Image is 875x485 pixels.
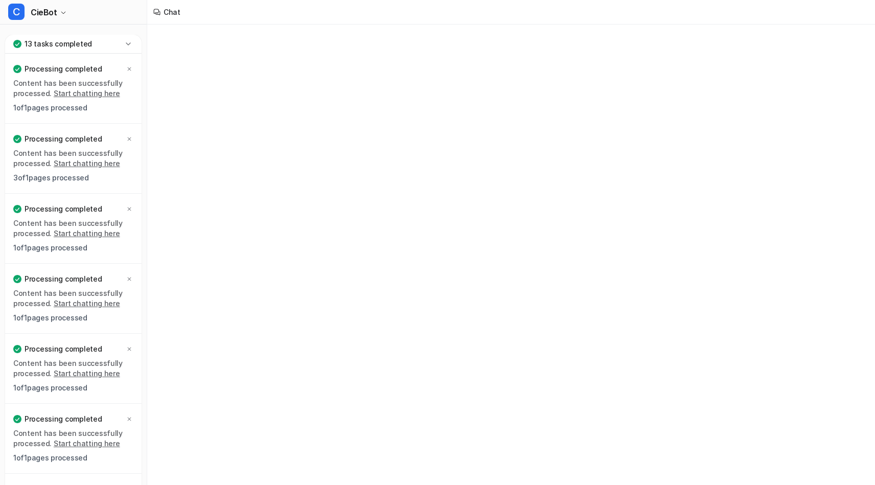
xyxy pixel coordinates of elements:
[13,313,133,323] p: 1 of 1 pages processed
[13,148,133,169] p: Content has been successfully processed.
[54,439,120,448] a: Start chatting here
[13,288,133,309] p: Content has been successfully processed.
[8,4,25,20] span: C
[25,39,92,49] p: 13 tasks completed
[13,358,133,379] p: Content has been successfully processed.
[54,299,120,308] a: Start chatting here
[25,134,102,144] p: Processing completed
[13,428,133,449] p: Content has been successfully processed.
[13,383,133,393] p: 1 of 1 pages processed
[164,7,180,17] div: Chat
[31,5,57,19] span: CieBot
[13,453,133,463] p: 1 of 1 pages processed
[25,64,102,74] p: Processing completed
[54,159,120,168] a: Start chatting here
[25,414,102,424] p: Processing completed
[13,103,133,113] p: 1 of 1 pages processed
[54,369,120,378] a: Start chatting here
[4,31,143,45] a: Chat
[54,89,120,98] a: Start chatting here
[25,204,102,214] p: Processing completed
[13,218,133,239] p: Content has been successfully processed.
[25,274,102,284] p: Processing completed
[13,243,133,253] p: 1 of 1 pages processed
[13,173,133,183] p: 3 of 1 pages processed
[13,78,133,99] p: Content has been successfully processed.
[54,229,120,238] a: Start chatting here
[25,344,102,354] p: Processing completed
